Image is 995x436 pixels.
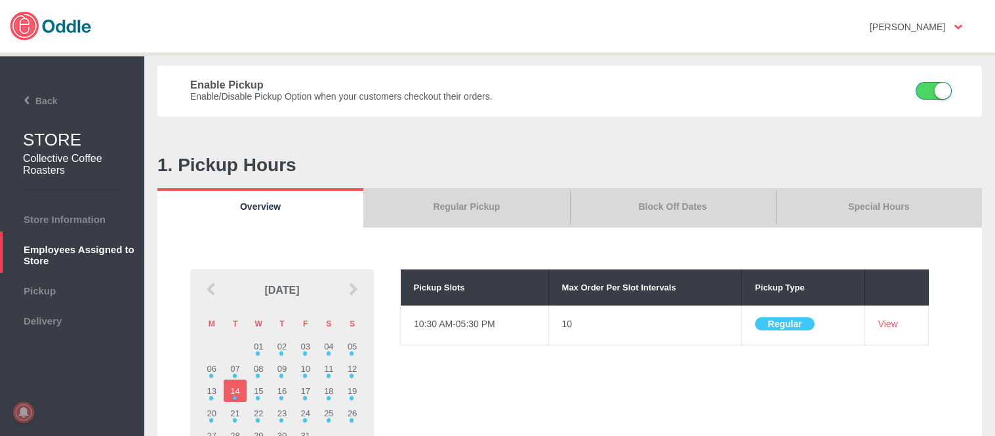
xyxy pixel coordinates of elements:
[317,402,341,424] td: 25
[870,22,945,32] strong: [PERSON_NAME]
[317,380,341,402] td: 18
[755,317,815,330] button: Regular
[878,319,898,329] a: View
[247,402,270,424] td: 22
[200,402,224,424] td: 20
[954,25,962,30] img: user-option-arrow.png
[548,306,742,346] td: 10
[270,313,294,335] th: T
[548,269,742,306] th: Max Order Per Slot Intervals
[270,380,294,402] td: 16
[247,335,270,357] td: 01
[340,313,364,335] th: S
[570,188,776,228] a: Block Off Dates
[401,269,549,306] th: Pickup Slots
[317,335,341,357] td: 04
[340,402,364,424] td: 26
[5,96,57,106] span: Back
[294,335,317,357] td: 03
[7,210,138,225] span: Store Information
[190,79,760,91] h3: Enable Pickup
[224,402,247,424] td: 21
[224,357,247,380] td: 07
[222,269,342,311] td: [DATE]
[247,313,270,335] th: W
[23,153,125,176] h2: Collective Coffee Roasters
[340,357,364,380] td: 12
[340,335,364,357] td: 05
[270,335,294,357] td: 02
[205,283,218,296] img: prev_arrow.png
[247,357,270,380] td: 08
[200,313,224,335] th: M
[294,313,317,335] th: F
[7,282,138,296] span: Pickup
[346,283,359,296] img: next_arrow.png
[294,380,317,402] td: 17
[294,402,317,424] td: 24
[401,306,549,346] td: 10:30 AM-05:30 PM
[7,241,138,266] span: Employees Assigned to Store
[23,130,144,150] h1: STORE
[294,357,317,380] td: 10
[776,188,982,228] a: Special Hours
[157,155,982,176] h1: 1. Pickup Hours
[247,380,270,402] td: 15
[157,188,363,228] a: Overview
[317,357,341,380] td: 11
[270,402,294,424] td: 23
[200,357,224,380] td: 06
[340,380,364,402] td: 19
[7,312,138,327] span: Delivery
[190,91,760,102] h4: Enable/Disable Pickup Option when your customers checkout their orders.
[270,357,294,380] td: 09
[224,380,247,402] td: 14
[363,188,569,228] a: Regular Pickup
[317,313,341,335] th: S
[200,380,224,402] td: 13
[224,313,247,335] th: T
[742,269,865,306] th: Pickup Type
